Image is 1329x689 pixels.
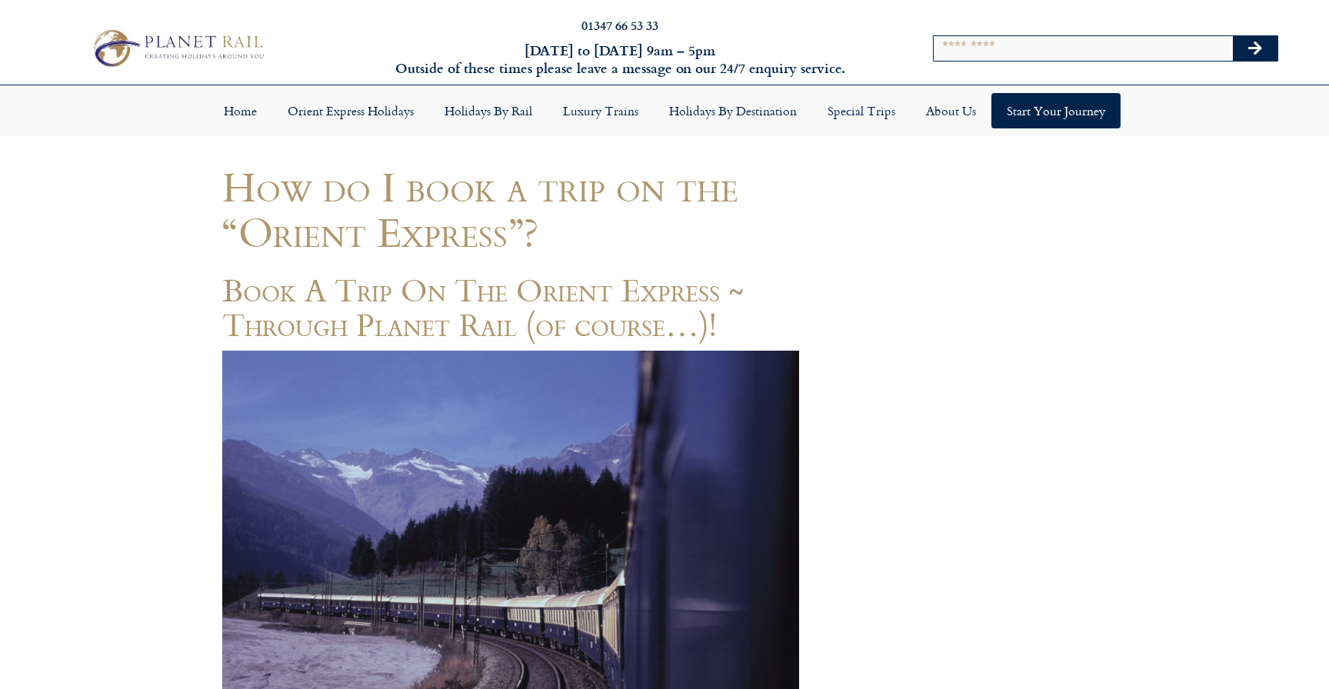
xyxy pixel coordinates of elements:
a: Special Trips [812,93,911,128]
h1: Book A Trip On The Orient Express ~ Through Planet Rail (of course…)! [222,272,799,341]
a: Holidays by Rail [429,93,548,128]
a: About Us [911,93,991,128]
a: 01347 66 53 33 [581,16,658,34]
nav: Menu [8,93,1321,128]
a: Orient Express Holidays [272,93,429,128]
h6: [DATE] to [DATE] 9am – 5pm Outside of these times please leave a message on our 24/7 enquiry serv... [358,42,882,78]
a: Start your Journey [991,93,1121,128]
a: Luxury Trains [548,93,654,128]
a: Holidays by Destination [654,93,812,128]
button: Search [1233,36,1277,61]
h1: How do I book a trip on the “Orient Express”? [222,164,799,255]
img: Planet Rail Train Holidays Logo [86,25,268,70]
a: Home [208,93,272,128]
